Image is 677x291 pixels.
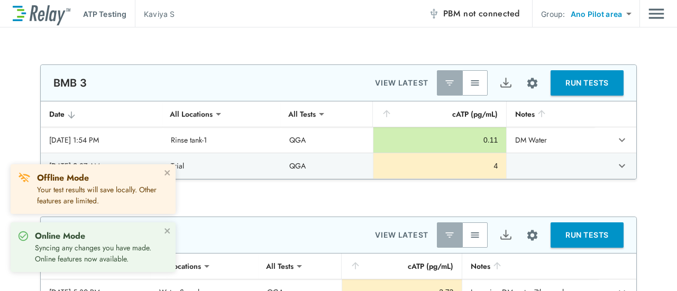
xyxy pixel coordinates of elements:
[49,135,154,145] div: [DATE] 1:54 PM
[281,104,323,125] div: All Tests
[37,172,89,184] strong: Offline Mode
[18,172,31,184] img: Offline
[49,161,154,171] div: [DATE] 2:37 AM
[164,168,171,177] button: close
[493,70,518,96] button: Export
[350,260,454,273] div: cATP (pg/mL)
[443,6,520,21] span: PBM
[569,259,666,283] iframe: Resource center
[164,227,171,235] button: close
[471,260,590,273] div: Notes
[518,69,546,97] button: Site setup
[144,8,175,20] p: Kaviya S
[41,101,162,127] th: Date
[551,222,624,248] button: RUN TESTS
[526,229,539,242] img: Settings Icon
[35,230,85,242] strong: Online Mode
[444,230,455,240] img: Latest
[83,8,126,20] p: ATP Testing
[381,108,498,120] div: cATP (pg/mL)
[526,77,539,90] img: Settings Icon
[518,221,546,249] button: Site setup
[382,135,498,145] div: 0.11
[613,157,631,175] button: expand row
[375,229,428,241] p: VIEW LATEST
[41,101,636,179] table: sticky table
[499,229,513,242] img: Export Icon
[13,3,70,25] img: LuminUltra Relay
[463,7,519,20] span: not connected
[541,8,565,20] p: Group:
[499,77,513,90] img: Export Icon
[281,153,373,179] td: QGA
[35,242,161,265] p: Syncing any changes you have made. Online features now available.
[162,127,281,153] td: Rinse tank-1
[648,4,664,24] img: Drawer Icon
[551,70,624,96] button: RUN TESTS
[382,161,498,171] div: 4
[444,78,455,88] img: Latest
[281,127,373,153] td: QGA
[470,230,480,240] img: View All
[506,127,594,153] td: DM Water
[259,256,301,277] div: All Tests
[151,256,208,277] div: All Locations
[493,222,518,248] button: Export
[470,78,480,88] img: View All
[162,153,281,179] td: Trial
[648,4,664,24] button: Main menu
[53,77,87,89] p: BMB 3
[424,3,524,24] button: PBM not connected
[613,131,631,149] button: expand row
[162,104,220,125] div: All Locations
[37,184,161,206] p: Your test results will save locally. Other features are limited.
[375,77,428,89] p: VIEW LATEST
[515,108,586,120] div: Notes
[428,8,439,19] img: Offline Icon
[18,231,29,241] img: Online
